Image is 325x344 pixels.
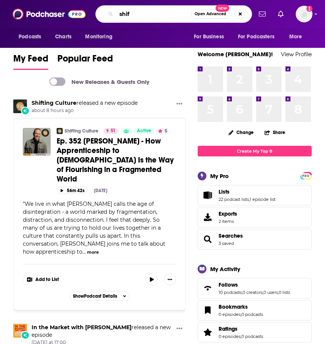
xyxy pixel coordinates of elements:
[301,172,311,178] a: PRO
[279,290,290,295] a: 0 lists
[219,303,248,310] span: Bookmarks
[13,53,48,69] span: My Feed
[111,127,116,135] span: 51
[210,172,229,180] div: My Pro
[256,8,269,21] a: Show notifications dropdown
[198,229,312,249] span: Searches
[191,9,230,19] button: Open AdvancedNew
[57,53,113,70] a: Popular Feed
[219,210,237,217] span: Exports
[32,324,173,338] h3: released a new episode
[103,128,119,134] a: 51
[13,99,27,113] a: Shifting Culture
[241,312,263,317] a: 0 podcasts
[57,128,63,134] img: Shifting Culture
[219,241,234,246] a: 3 saved
[219,219,237,224] span: 2 items
[249,197,250,202] span: ,
[32,107,138,114] span: about 8 hours ago
[13,7,86,21] img: Podchaser - Follow, Share and Rate Podcasts
[23,200,165,255] span: We live in what [PERSON_NAME] calls the age of disintegration - a world marked by fragmentation, ...
[173,324,185,333] button: Show More Button
[200,234,216,245] a: Searches
[200,327,216,338] a: Ratings
[219,188,230,195] span: Lists
[219,188,276,195] a: Lists
[49,77,149,86] a: New Releases & Guests Only
[238,32,274,42] span: For Podcasters
[65,128,98,134] a: Shifting Culture
[13,324,27,338] img: In the Market with Janet Parshall
[233,30,285,44] button: open menu
[55,32,71,42] span: Charts
[21,331,29,339] div: New Episode
[21,107,29,115] div: New Episode
[116,8,191,20] input: Search podcasts, credits, & more...
[57,136,174,184] span: Ep. 352 [PERSON_NAME] - How Apprenticeship to [DEMOGRAPHIC_DATA] Is the Way of Flourishing in a F...
[289,32,302,42] span: More
[219,325,238,332] span: Ratings
[164,273,176,286] button: Show More Button
[156,128,170,134] button: 5
[264,125,285,140] button: Share
[242,290,243,295] span: ,
[198,185,312,205] span: Lists
[85,32,112,42] span: Monitoring
[87,249,99,256] button: more
[296,6,312,22] span: Logged in as shcarlos
[57,136,176,184] a: Ep. 352 [PERSON_NAME] - How Apprenticeship to [DEMOGRAPHIC_DATA] Is the Way of Flourishing in a F...
[210,265,240,273] div: My Activity
[296,6,312,22] button: Show profile menu
[70,292,130,301] button: ShowPodcast Details
[80,30,122,44] button: open menu
[198,50,273,58] a: Welcome [PERSON_NAME]!
[198,207,312,227] a: Exports
[219,197,249,202] a: 22 podcast lists
[195,12,226,16] span: Open Advanced
[219,312,241,317] a: 0 episodes
[57,53,113,69] span: Popular Feed
[219,232,243,239] a: Searches
[219,281,238,288] span: Follows
[194,32,224,42] span: For Business
[82,248,86,255] span: ...
[189,30,233,44] button: open menu
[216,5,229,12] span: New
[219,325,263,332] a: Ratings
[73,294,117,299] span: Show Podcast Details
[241,334,263,339] a: 0 podcasts
[23,128,51,156] img: Ep. 352 Heath Hardesty - How Apprenticeship to Jesus Is the Way of Flourishing in a Fragmented World
[200,190,216,200] a: Lists
[32,99,138,107] h3: released a new episode
[13,30,51,44] button: open menu
[200,283,216,294] a: Follows
[198,146,312,156] a: Create My Top 8
[50,30,76,44] a: Charts
[198,322,312,342] span: Ratings
[198,278,312,298] span: Follows
[219,303,263,310] a: Bookmarks
[275,8,287,21] a: Show notifications dropdown
[134,128,154,134] a: Active
[137,127,151,135] span: Active
[219,334,241,339] a: 0 episodes
[200,305,216,316] a: Bookmarks
[250,197,276,202] a: 1 episode list
[296,6,312,22] img: User Profile
[94,188,107,193] div: [DATE]
[198,300,312,320] span: Bookmarks
[263,290,278,295] a: 0 users
[32,324,132,331] a: In the Market with Janet Parshall
[219,290,242,295] a: 10 podcasts
[23,200,165,255] span: "
[19,32,41,42] span: Podcasts
[243,290,263,295] a: 0 creators
[284,30,312,44] button: open menu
